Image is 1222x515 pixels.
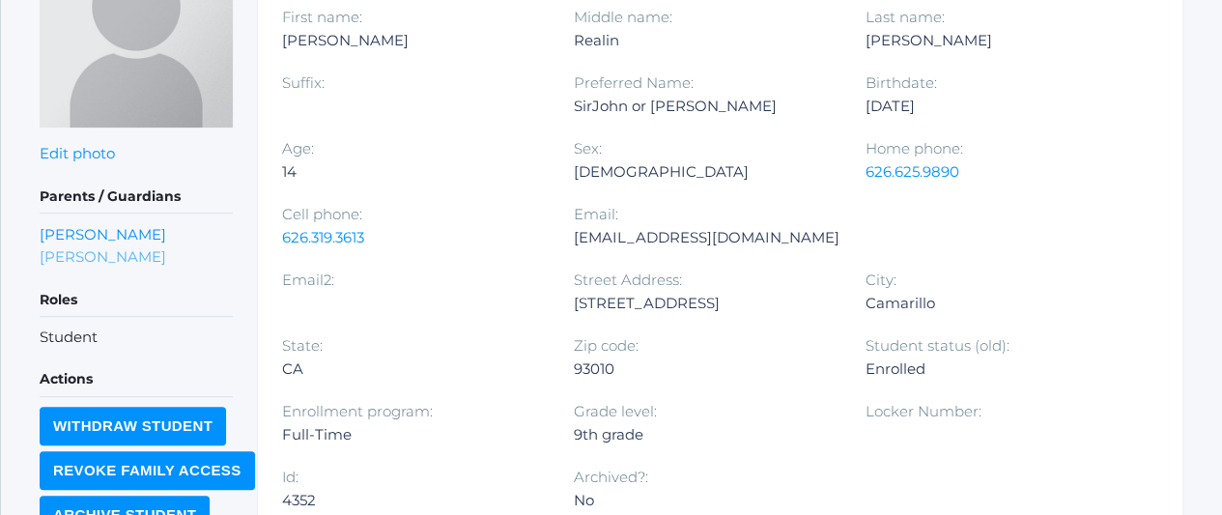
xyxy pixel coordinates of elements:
div: 14 [282,160,545,184]
div: [EMAIL_ADDRESS][DOMAIN_NAME] [574,226,839,249]
div: Full-Time [282,423,545,446]
label: Locker Number: [866,402,981,420]
div: CA [282,358,545,381]
label: Birthdate: [866,73,937,92]
div: Realin [574,29,837,52]
div: Enrolled [866,358,1128,381]
input: Withdraw Student [40,407,226,445]
div: 93010 [574,358,837,381]
label: Sex: [574,139,602,157]
label: Cell phone: [282,205,362,223]
label: Email2: [282,271,334,289]
label: Archived?: [574,468,648,486]
label: Suffix: [282,73,325,92]
label: Grade level: [574,402,657,420]
div: [STREET_ADDRESS] [574,292,837,315]
label: Enrollment program: [282,402,433,420]
li: Student [40,327,233,349]
div: [PERSON_NAME] [866,29,1128,52]
input: Revoke Family Access [40,451,255,490]
a: Edit photo [40,144,115,162]
div: 9th grade [574,423,837,446]
a: [PERSON_NAME] [40,225,166,243]
label: First name: [282,8,362,26]
h5: Roles [40,284,233,317]
label: Id: [282,468,298,486]
div: 4352 [282,489,545,512]
label: Last name: [866,8,945,26]
div: No [574,489,837,512]
div: [PERSON_NAME] [282,29,545,52]
a: 626.319.3613 [282,228,364,246]
div: [DATE] [866,95,1128,118]
h5: Actions [40,363,233,396]
label: Preferred Name: [574,73,694,92]
div: [DEMOGRAPHIC_DATA] [574,160,837,184]
div: SirJohn or [PERSON_NAME] [574,95,837,118]
label: Street Address: [574,271,682,289]
label: Middle name: [574,8,672,26]
a: [PERSON_NAME] [40,247,166,266]
label: Email: [574,205,618,223]
label: Zip code: [574,336,639,355]
label: City: [866,271,896,289]
a: 626.625.9890 [866,162,959,181]
label: State: [282,336,323,355]
label: Home phone: [866,139,963,157]
label: Age: [282,139,314,157]
label: Student status (old): [866,336,1009,355]
div: Camarillo [866,292,1128,315]
h5: Parents / Guardians [40,181,233,214]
